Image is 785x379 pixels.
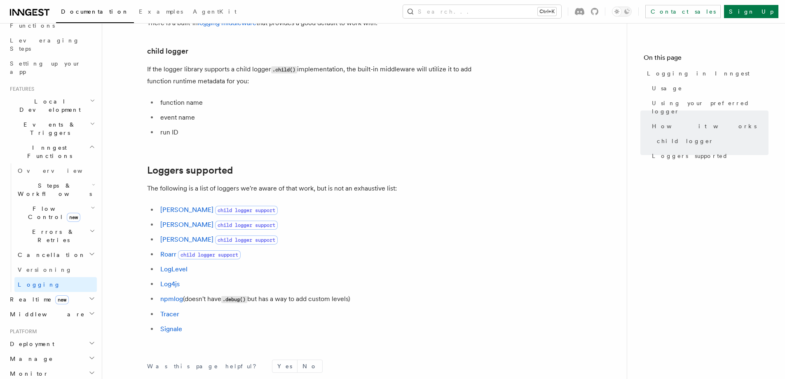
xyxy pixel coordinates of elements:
[160,295,183,303] a: npmlog
[18,266,72,273] span: Versioning
[7,144,89,160] span: Inngest Functions
[652,99,769,115] span: Using your preferred logger
[158,293,477,305] li: (doesn't have but has a way to add custom levels)
[7,355,53,363] span: Manage
[160,221,213,228] a: [PERSON_NAME]
[652,152,728,160] span: Loggers supported
[7,97,90,114] span: Local Development
[221,296,247,303] code: .debug()
[56,2,134,23] a: Documentation
[160,280,180,288] a: Log4js
[7,328,37,335] span: Platform
[645,5,721,18] a: Contact sales
[14,251,86,259] span: Cancellation
[188,2,241,22] a: AgentKit
[14,163,97,178] a: Overview
[403,5,561,18] button: Search...Ctrl+K
[7,370,49,378] span: Monitor
[134,2,188,22] a: Examples
[7,163,97,292] div: Inngest Functions
[7,86,34,92] span: Features
[7,56,97,79] a: Setting up your app
[215,221,278,230] span: child logger support
[271,66,297,73] code: .child()
[538,7,556,16] kbd: Ctrl+K
[14,224,97,247] button: Errors & Retries
[160,235,213,243] a: [PERSON_NAME]
[147,362,262,370] p: Was this page helpful?
[160,250,176,258] a: Roarr
[147,165,233,176] a: Loggers supported
[55,295,69,304] span: new
[7,295,69,304] span: Realtime
[14,205,91,221] span: Flow Control
[18,281,61,288] span: Logging
[147,45,188,57] a: child logger
[649,148,769,163] a: Loggers supported
[61,8,129,15] span: Documentation
[14,277,97,292] a: Logging
[7,33,97,56] a: Leveraging Steps
[67,213,80,222] span: new
[18,167,103,174] span: Overview
[657,137,714,145] span: child logger
[298,360,322,372] button: No
[14,201,97,224] button: Flow Controlnew
[158,127,477,138] li: run ID
[652,122,757,130] span: How it works
[649,119,769,134] a: How it works
[272,360,297,372] button: Yes
[14,262,97,277] a: Versioning
[647,69,750,78] span: Logging in Inngest
[14,181,92,198] span: Steps & Workflows
[158,97,477,108] li: function name
[7,292,97,307] button: Realtimenew
[7,340,54,348] span: Deployment
[14,228,89,244] span: Errors & Retries
[160,265,187,273] a: LogLevel
[193,8,237,15] span: AgentKit
[14,178,97,201] button: Steps & Workflows
[10,60,81,75] span: Setting up your app
[612,7,632,16] button: Toggle dark mode
[7,94,97,117] button: Local Development
[7,117,97,140] button: Events & Triggers
[7,310,85,318] span: Middleware
[160,206,213,214] a: [PERSON_NAME]
[644,53,769,66] h4: On this page
[7,351,97,366] button: Manage
[7,337,97,351] button: Deployment
[14,247,97,262] button: Cancellation
[644,66,769,81] a: Logging in Inngest
[7,140,97,163] button: Inngest Functions
[724,5,778,18] a: Sign Up
[158,112,477,123] li: event name
[215,235,278,245] span: child logger support
[147,64,477,87] p: If the logger library supports a child logger implementation, the built-in middleware will utiliz...
[652,84,682,92] span: Usage
[10,37,80,52] span: Leveraging Steps
[649,81,769,96] a: Usage
[654,134,769,148] a: child logger
[7,307,97,322] button: Middleware
[178,250,241,259] span: child logger support
[649,96,769,119] a: Using your preferred logger
[147,183,477,194] p: The following is a list of loggers we're aware of that work, but is not an exhaustive list:
[160,325,182,333] a: Signale
[7,120,90,137] span: Events & Triggers
[215,206,278,215] span: child logger support
[139,8,183,15] span: Examples
[160,310,179,318] a: Tracer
